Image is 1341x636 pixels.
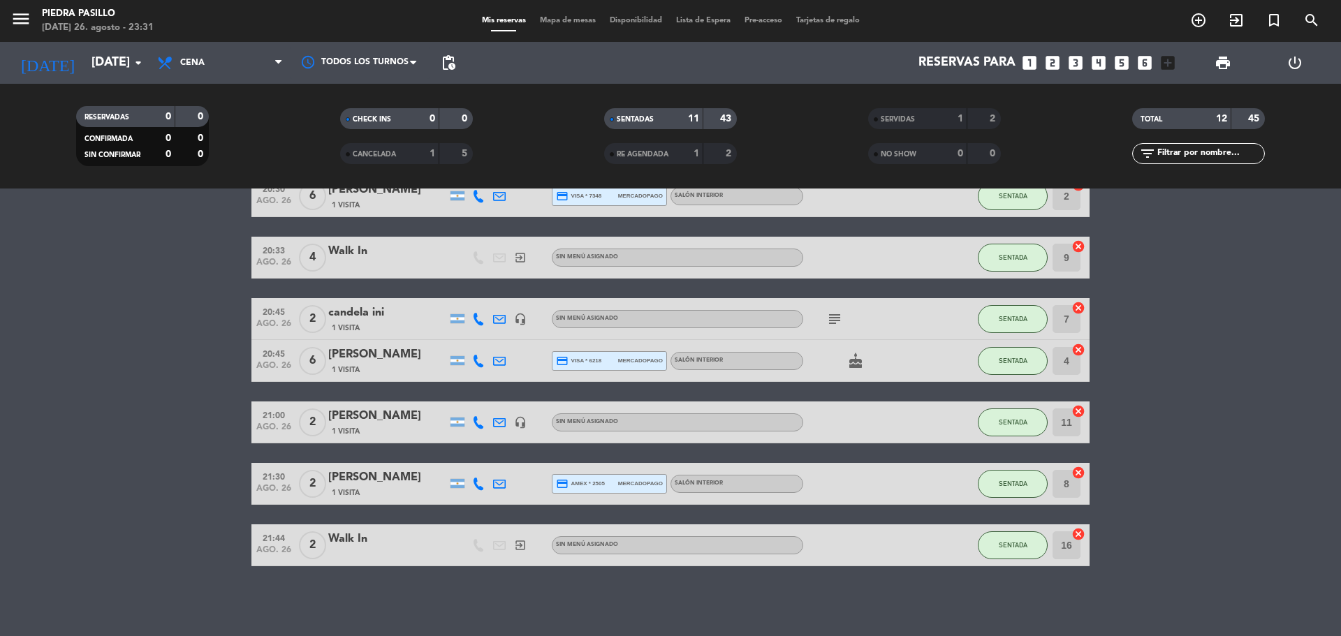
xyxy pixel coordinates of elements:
strong: 43 [720,114,734,124]
i: search [1303,12,1320,29]
span: ago. 26 [256,258,291,274]
i: cancel [1071,404,1085,418]
span: 2 [299,408,326,436]
span: ago. 26 [256,484,291,500]
div: [PERSON_NAME] [328,181,447,199]
span: ago. 26 [256,361,291,377]
span: 1 Visita [332,364,360,376]
i: looks_4 [1090,54,1108,72]
div: [DATE] 26. agosto - 23:31 [42,21,154,35]
strong: 0 [462,114,470,124]
span: visa * 6218 [556,355,601,367]
span: SENTADA [999,418,1027,426]
span: print [1215,54,1231,71]
span: Sin menú asignado [556,316,618,321]
button: SENTADA [978,305,1048,333]
strong: 12 [1216,114,1227,124]
span: SENTADA [999,253,1027,261]
span: 2 [299,470,326,498]
div: Walk In [328,242,447,260]
strong: 0 [958,149,963,158]
span: 21:30 [256,468,291,484]
span: Sin menú asignado [556,419,618,424]
span: 20:45 [256,345,291,361]
i: add_box [1159,54,1177,72]
span: SENTADA [999,315,1027,323]
span: pending_actions [440,54,457,71]
strong: 5 [462,149,470,158]
span: 2 [299,531,326,559]
i: cake [847,353,864,369]
strong: 0 [990,149,998,158]
span: 21:00 [256,406,291,422]
i: looks_two [1043,54,1062,72]
span: 6 [299,347,326,375]
div: Walk In [328,530,447,548]
i: exit_to_app [514,539,527,552]
span: ago. 26 [256,196,291,212]
i: looks_6 [1136,54,1154,72]
span: Reservas para [918,56,1016,70]
span: SENTADA [999,541,1027,549]
i: credit_card [556,478,569,490]
span: 1 Visita [332,487,360,498]
span: ago. 26 [256,545,291,561]
span: 2 [299,305,326,333]
i: headset_mic [514,416,527,429]
strong: 45 [1248,114,1262,124]
strong: 11 [688,114,699,124]
span: Sin menú asignado [556,542,618,547]
span: CANCELADA [353,151,396,158]
span: Mis reservas [475,17,533,24]
button: SENTADA [978,531,1048,559]
span: 1 Visita [332,426,360,437]
span: RESERVADAS [85,114,129,121]
div: Piedra Pasillo [42,7,154,21]
span: 20:30 [256,180,291,196]
input: Filtrar por nombre... [1156,146,1264,161]
i: exit_to_app [1228,12,1245,29]
span: Disponibilidad [603,17,669,24]
span: Salón Interior [675,480,723,486]
i: looks_one [1020,54,1039,72]
strong: 0 [198,112,206,121]
i: cancel [1071,343,1085,357]
span: NO SHOW [881,151,916,158]
span: Salón Interior [675,357,723,363]
div: candela ini [328,304,447,322]
i: power_settings_new [1287,54,1303,71]
button: SENTADA [978,182,1048,210]
span: 20:45 [256,303,291,319]
i: filter_list [1139,145,1156,162]
span: amex * 2505 [556,478,605,490]
i: turned_in_not [1266,12,1282,29]
span: Tarjetas de regalo [789,17,867,24]
span: TOTAL [1141,116,1162,123]
button: SENTADA [978,244,1048,272]
i: cancel [1071,239,1085,253]
span: SENTADA [999,357,1027,364]
strong: 0 [430,114,435,124]
span: SENTADAS [617,116,654,123]
button: SENTADA [978,408,1048,436]
span: Pre-acceso [738,17,789,24]
button: menu [10,8,31,34]
i: cancel [1071,527,1085,541]
i: menu [10,8,31,29]
span: Salón Interior [675,193,723,198]
span: mercadopago [618,479,663,488]
strong: 2 [990,114,998,124]
strong: 0 [198,133,206,143]
span: ago. 26 [256,422,291,438]
strong: 1 [694,149,699,158]
span: Sin menú asignado [556,254,618,260]
i: looks_5 [1113,54,1131,72]
i: cancel [1071,301,1085,315]
i: add_circle_outline [1190,12,1207,29]
span: visa * 7348 [556,190,601,202]
i: arrow_drop_down [130,54,147,71]
i: subject [826,311,843,327]
span: 4 [299,244,326,272]
i: [DATE] [10,47,85,78]
strong: 1 [430,149,435,158]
